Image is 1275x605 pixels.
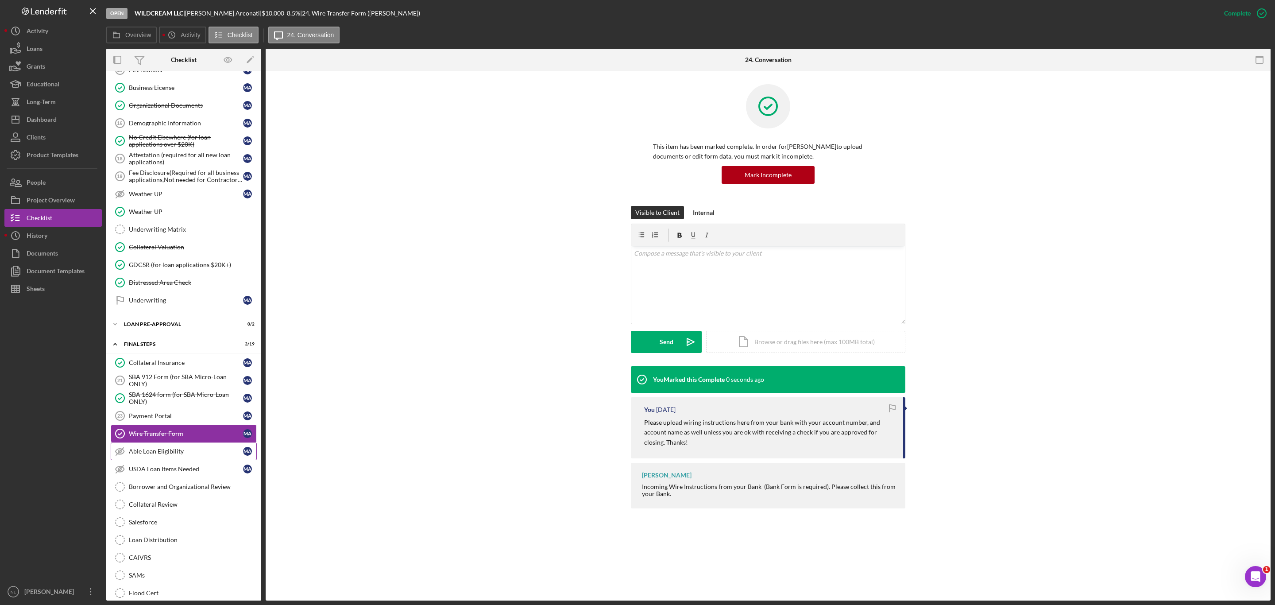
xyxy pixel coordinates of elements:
[171,56,197,63] div: Checklist
[209,27,259,43] button: Checklist
[129,572,256,579] div: SAMs
[111,256,257,274] a: GDCSR (for loan applications $20K+)
[693,206,715,219] div: Internal
[631,206,684,219] button: Visible to Client
[722,166,815,184] button: Mark Incomplete
[129,261,256,268] div: GDCSR (for loan applications $20K+)
[4,22,102,40] a: Activity
[129,554,256,561] div: CAIVRS
[4,227,102,244] button: History
[129,151,243,166] div: Attestation (required for all new loan applications)
[1215,4,1271,22] button: Complete
[111,549,257,566] a: CAIVRS
[4,75,102,93] button: Educational
[117,120,122,126] tspan: 16
[4,209,102,227] button: Checklist
[111,221,257,238] a: Underwriting Matrix
[129,120,243,127] div: Demographic Information
[644,418,894,447] p: Please upload wiring instructions here from your bank with your account number, and account name ...
[129,226,256,233] div: Underwriting Matrix
[27,128,46,148] div: Clients
[4,146,102,164] a: Product Templates
[4,191,102,209] button: Project Overview
[22,583,80,603] div: [PERSON_NAME]
[117,413,123,419] tspan: 23
[129,465,243,473] div: USDA Loan Items Needed
[124,322,232,327] div: LOAN PRE-APPROVAL
[4,58,102,75] button: Grants
[4,583,102,601] button: NL[PERSON_NAME]
[644,406,655,413] div: You
[287,10,300,17] div: 8.5 %
[129,134,243,148] div: No Credit Elsewhere (for loan applications over $20K)
[111,79,257,97] a: Business LicenseMA
[106,27,157,43] button: Overview
[111,372,257,389] a: 21SBA 912 Form (for SBA Micro-Loan ONLY)MA
[129,589,256,597] div: Flood Cert
[129,190,243,198] div: Weather UP
[4,93,102,111] button: Long-Term
[653,142,883,162] p: This item has been marked complete. In order for [PERSON_NAME] to upload documents or edit form d...
[287,31,334,39] label: 24. Conversation
[243,101,252,110] div: M A
[243,376,252,385] div: M A
[27,75,59,95] div: Educational
[129,519,256,526] div: Salesforce
[4,262,102,280] button: Document Templates
[228,31,253,39] label: Checklist
[27,262,85,282] div: Document Templates
[243,358,252,367] div: M A
[181,31,200,39] label: Activity
[4,174,102,191] a: People
[129,501,256,508] div: Collateral Review
[4,280,102,298] button: Sheets
[111,238,257,256] a: Collateral Valuation
[111,478,257,496] a: Borrower and Organizational Review
[111,425,257,442] a: Wire Transfer FormMA
[129,297,243,304] div: Underwriting
[135,9,183,17] b: WILDCREAM LLC
[27,93,56,113] div: Long-Term
[635,206,680,219] div: Visible to Client
[27,280,45,300] div: Sheets
[4,111,102,128] button: Dashboard
[726,376,764,383] time: 2025-09-12 17:04
[27,174,46,194] div: People
[129,448,243,455] div: Able Loan Eligibility
[111,354,257,372] a: Collateral InsuranceMA
[129,373,243,388] div: SBA 912 Form (for SBA Micro-Loan ONLY)
[243,154,252,163] div: M A
[117,156,122,161] tspan: 18
[27,111,57,131] div: Dashboard
[4,244,102,262] button: Documents
[27,209,52,229] div: Checklist
[135,10,185,17] div: |
[117,174,122,179] tspan: 19
[1245,566,1266,587] iframe: Intercom live chat
[660,331,673,353] div: Send
[129,84,243,91] div: Business License
[243,136,252,145] div: M A
[642,472,692,479] div: [PERSON_NAME]
[656,406,676,413] time: 2025-09-09 20:47
[111,185,257,203] a: Weather UPMA
[243,447,252,456] div: M A
[268,27,340,43] button: 24. Conversation
[111,584,257,602] a: Flood Cert
[111,566,257,584] a: SAMs
[129,536,256,543] div: Loan Distribution
[125,31,151,39] label: Overview
[4,40,102,58] a: Loans
[642,483,896,497] div: Incoming Wire Instructions from your Bank (Bank Form is required). Please collect this from your ...
[4,128,102,146] a: Clients
[653,376,725,383] div: You Marked this Complete
[111,442,257,460] a: Able Loan EligibilityMA
[745,56,792,63] div: 24. Conversation
[27,146,78,166] div: Product Templates
[129,483,256,490] div: Borrower and Organizational Review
